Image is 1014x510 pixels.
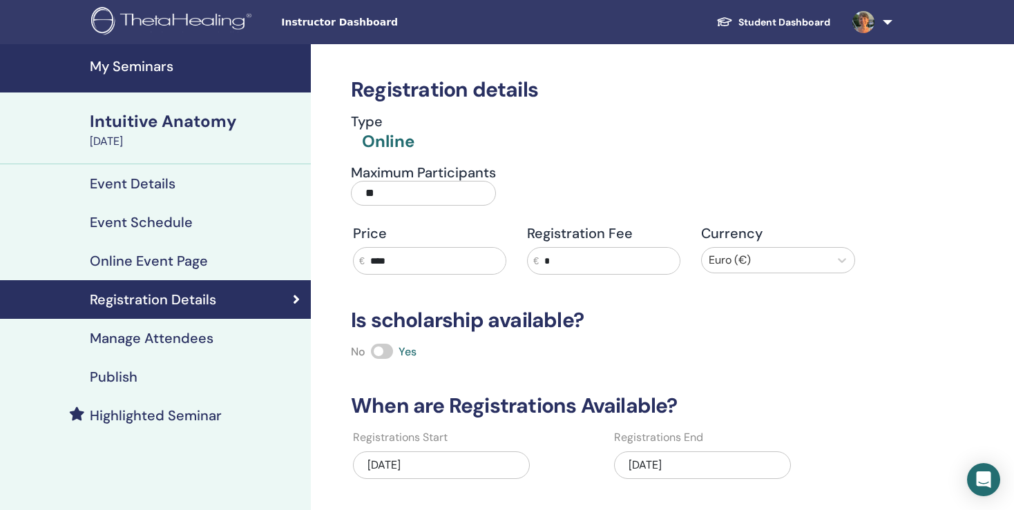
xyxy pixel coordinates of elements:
[614,451,791,479] div: [DATE]
[90,253,208,269] h4: Online Event Page
[716,16,733,28] img: graduation-cap-white.svg
[90,330,213,346] h4: Manage Attendees
[91,7,256,38] img: logo.png
[852,11,874,33] img: default.jpg
[90,133,303,150] div: [DATE]
[359,254,365,268] span: €
[90,369,137,385] h4: Publish
[705,10,841,35] a: Student Dashboard
[90,175,175,192] h4: Event Details
[351,344,365,359] span: No
[362,130,414,153] div: Online
[343,308,865,333] h3: Is scholarship available?
[701,225,854,242] h4: Currency
[343,393,865,418] h3: When are Registrations Available?
[353,429,448,446] label: Registrations Start
[353,225,506,242] h4: Price
[399,344,417,359] span: Yes
[90,110,303,133] div: Intuitive Anatomy
[614,429,703,446] label: Registrations End
[351,181,496,206] input: Maximum Participants
[82,110,311,150] a: Intuitive Anatomy[DATE]
[353,451,530,479] div: [DATE]
[343,77,865,102] h3: Registration details
[351,164,496,181] h4: Maximum Participants
[967,463,1000,496] div: Open Intercom Messenger
[90,407,222,424] h4: Highlighted Seminar
[90,58,303,75] h4: My Seminars
[90,291,216,308] h4: Registration Details
[90,214,193,231] h4: Event Schedule
[533,254,539,268] span: €
[527,225,680,242] h4: Registration Fee
[281,15,488,30] span: Instructor Dashboard
[351,113,414,130] h4: Type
